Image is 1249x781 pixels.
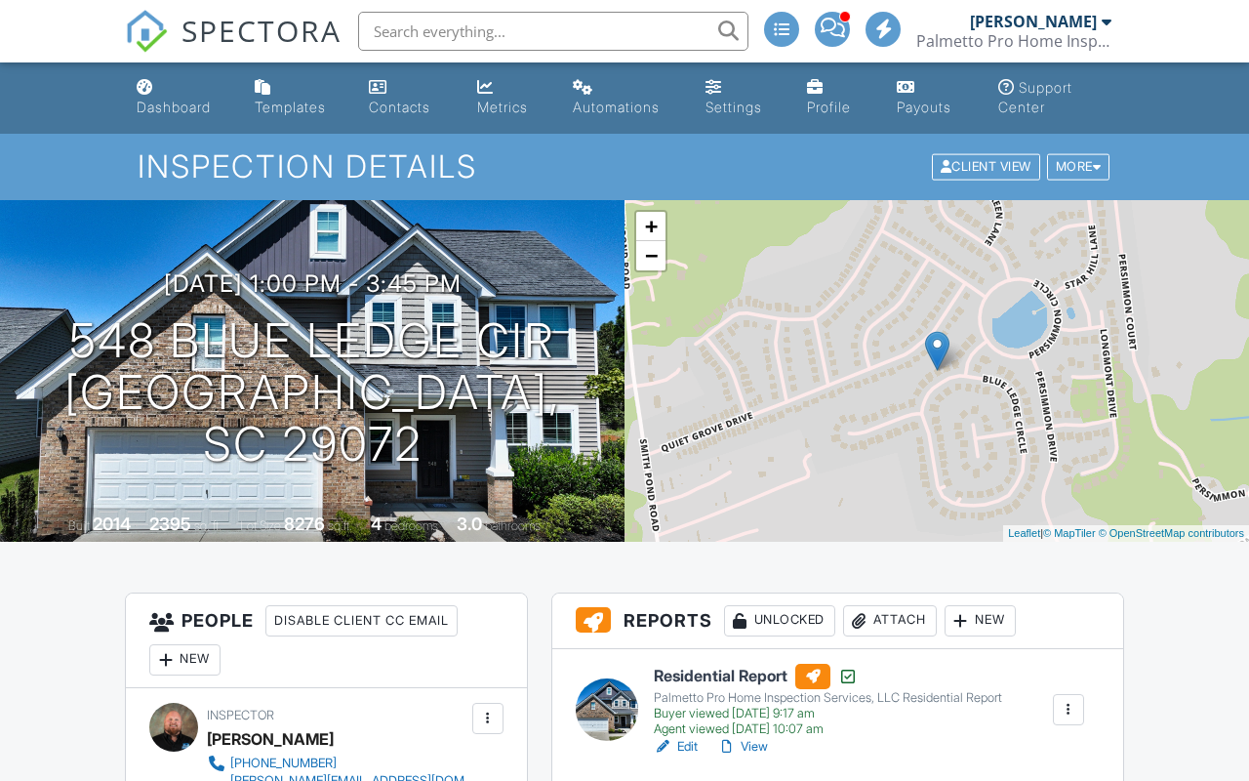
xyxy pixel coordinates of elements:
h3: People [126,594,527,688]
div: Templates [255,99,326,115]
span: bathrooms [485,518,541,533]
div: 8276 [284,514,325,534]
a: Company Profile [799,70,873,126]
a: Payouts [889,70,975,126]
a: © MapTiler [1043,527,1096,539]
a: © OpenStreetMap contributors [1099,527,1244,539]
a: Zoom in [636,212,665,241]
div: Unlocked [724,605,835,637]
div: 2014 [93,514,131,534]
div: Payouts [897,99,951,115]
div: Settings [705,99,762,115]
div: 3.0 [457,514,482,534]
div: Agent viewed [DATE] 10:07 am [654,721,1002,737]
div: Contacts [369,99,430,115]
span: sq.ft. [328,518,352,533]
h3: [DATE] 1:00 pm - 3:45 pm [164,270,462,297]
div: [PHONE_NUMBER] [230,756,337,771]
h3: Reports [552,594,1123,649]
div: 4 [371,514,382,534]
div: New [149,644,221,676]
div: Automations [573,99,660,115]
a: Support Center [990,70,1120,126]
div: New [945,605,1016,637]
h1: 548 Blue Ledge Cir [GEOGRAPHIC_DATA], SC 29072 [31,315,593,470]
h6: Residential Report [654,664,1002,689]
div: Buyer viewed [DATE] 9:17 am [654,706,1002,721]
a: Contacts [361,70,453,126]
a: Settings [698,70,784,126]
a: Residential Report Palmetto Pro Home Inspection Services, LLC Residential Report Buyer viewed [DA... [654,664,1002,738]
div: Palmetto Pro Home Inspection Services, LLC Residential Report [654,690,1002,706]
div: Dashboard [137,99,211,115]
span: Lot Size [240,518,281,533]
div: Metrics [477,99,528,115]
a: View [717,737,768,757]
div: More [1047,154,1110,181]
div: Client View [932,154,1040,181]
input: Search everything... [358,12,748,51]
div: Support Center [998,79,1072,115]
span: sq. ft. [194,518,222,533]
span: SPECTORA [181,10,342,51]
div: Profile [807,99,851,115]
h1: Inspection Details [138,149,1111,184]
a: Leaflet [1008,527,1040,539]
div: Palmetto Pro Home Inspection Services, LLC [916,31,1111,51]
a: Templates [247,70,346,126]
span: bedrooms [384,518,438,533]
div: [PERSON_NAME] [207,724,334,754]
a: Automations (Advanced) [565,70,682,126]
div: 2395 [149,514,191,534]
div: Disable Client CC Email [265,605,458,637]
div: Attach [843,605,937,637]
div: | [1003,525,1249,542]
img: The Best Home Inspection Software - Spectora [125,10,168,53]
span: Inspector [207,708,274,722]
a: [PHONE_NUMBER] [207,754,467,773]
a: SPECTORA [125,26,342,67]
span: Built [68,518,90,533]
a: Dashboard [129,70,231,126]
a: Metrics [469,70,549,126]
a: Client View [930,158,1045,173]
div: [PERSON_NAME] [970,12,1097,31]
a: Zoom out [636,241,665,270]
a: Edit [654,737,698,757]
